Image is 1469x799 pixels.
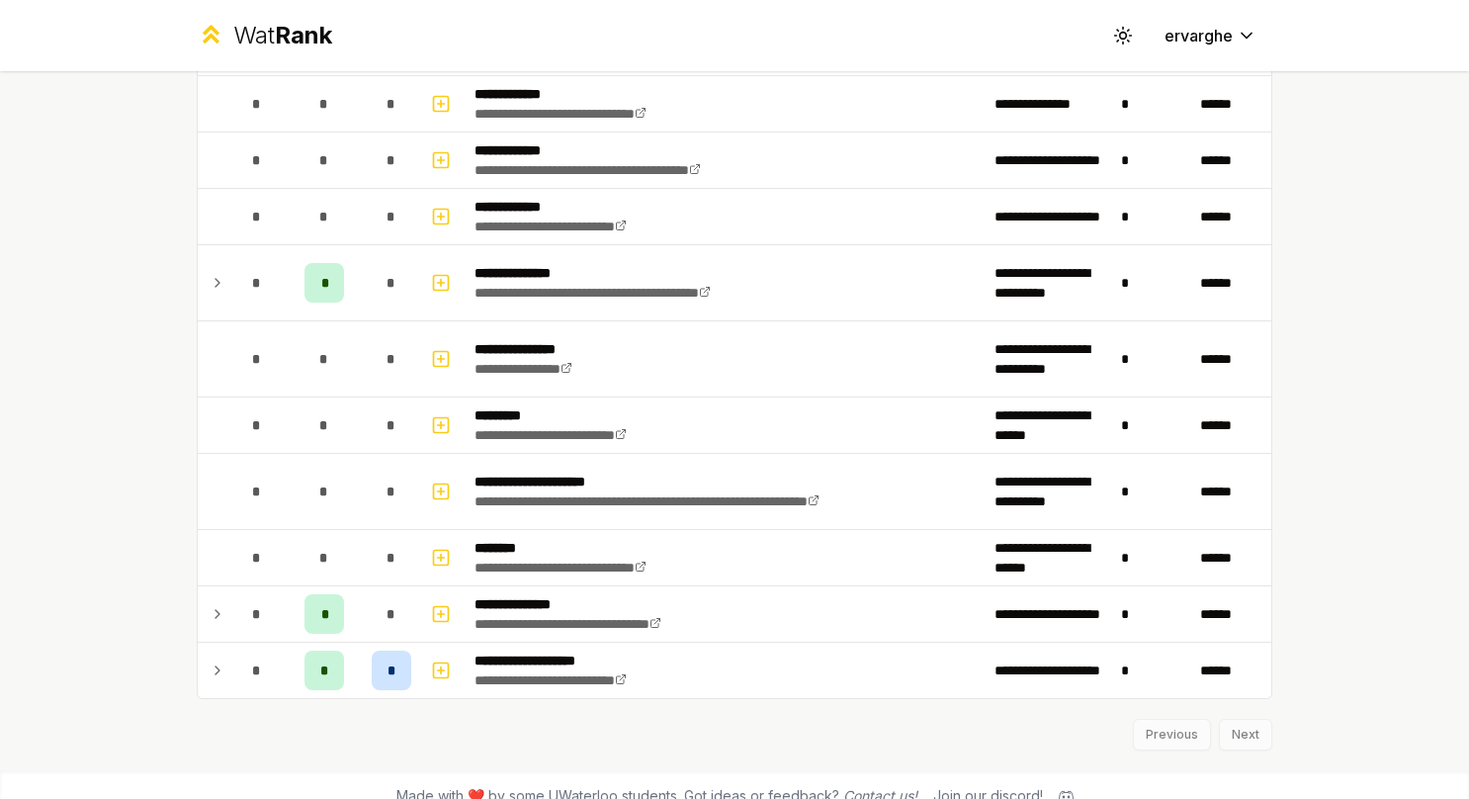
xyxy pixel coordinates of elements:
span: ervarghe [1165,24,1233,47]
a: WatRank [197,20,332,51]
button: ervarghe [1149,18,1272,53]
span: Rank [275,21,332,49]
div: Wat [233,20,332,51]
